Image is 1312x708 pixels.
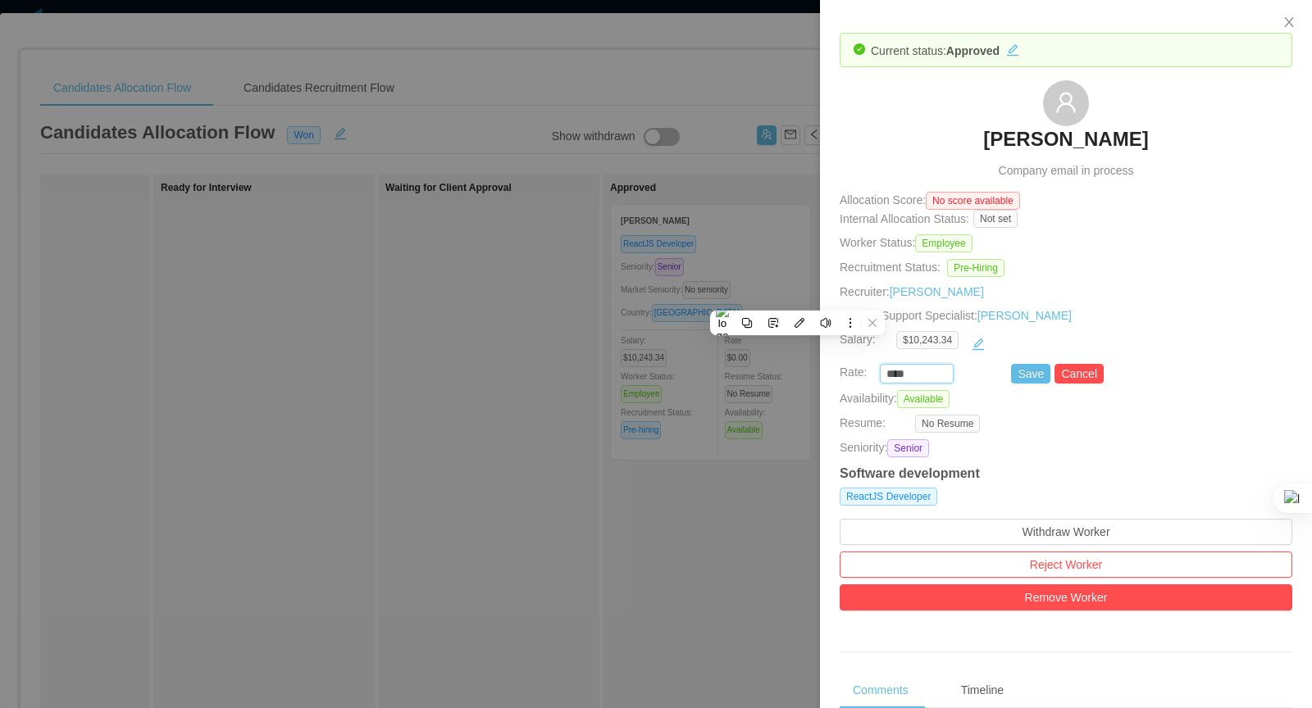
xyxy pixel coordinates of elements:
span: Seniority: [840,439,887,457]
span: Available [897,390,950,408]
span: Internal Allocation Status: [840,212,969,225]
button: Remove Worker [840,584,1292,610]
span: Worker Status: [840,236,915,249]
span: Allocation Score: [840,193,926,206]
button: Cancel [1055,364,1104,383]
span: Resume: [840,416,886,429]
span: Availability: [840,392,956,405]
strong: Software development [840,466,980,480]
a: [PERSON_NAME] [977,309,1072,322]
span: No score available [926,192,1020,210]
span: Recruiter: [840,285,984,298]
button: Reject Worker [840,551,1292,578]
i: icon: close [1282,16,1296,29]
span: Staffing Support Specialist: [840,309,1072,322]
span: Company email in process [999,162,1134,179]
span: Senior [887,439,929,457]
span: Pre-Hiring [947,259,1004,277]
h3: [PERSON_NAME] [983,126,1148,152]
button: Withdraw Worker [840,519,1292,545]
a: [PERSON_NAME] [983,126,1148,162]
span: ReactJS Developer [840,488,937,506]
i: icon: check-circle [854,43,865,55]
span: Current status: [871,44,946,57]
span: Recruitment Status: [840,261,941,274]
button: icon: edit [965,331,991,357]
button: icon: edit [1000,40,1026,57]
i: icon: user [1055,91,1077,114]
span: Employee [915,234,972,252]
button: Save [1011,364,1050,383]
strong: Approved [946,44,1000,57]
span: Not set [973,210,1018,228]
span: $10,243.34 [896,331,959,349]
span: No Resume [915,415,980,433]
a: [PERSON_NAME] [890,285,984,298]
